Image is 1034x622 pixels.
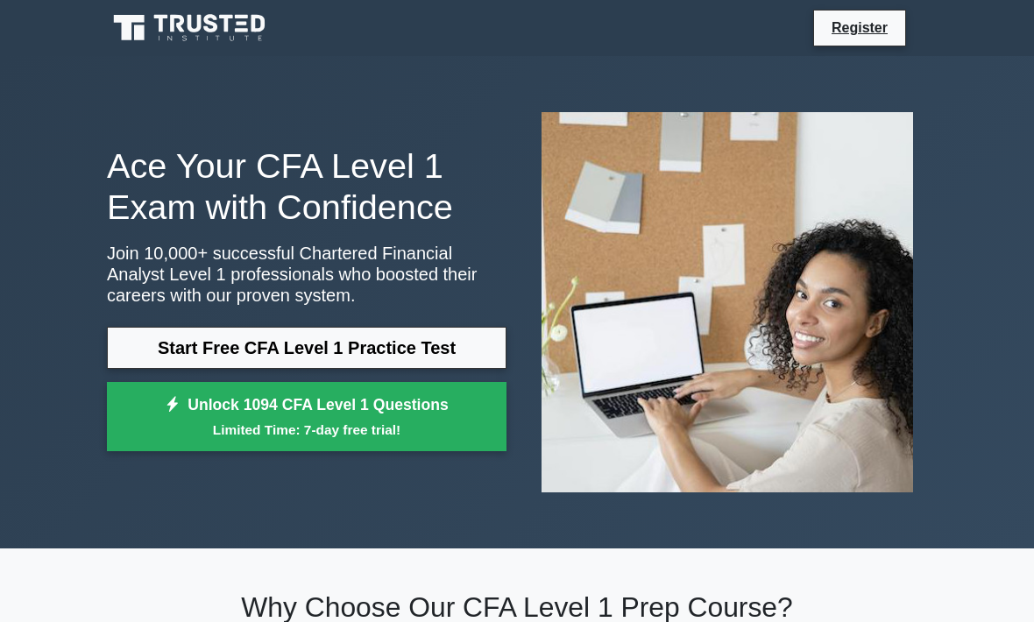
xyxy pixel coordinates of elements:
[821,17,898,39] a: Register
[107,382,506,452] a: Unlock 1094 CFA Level 1 QuestionsLimited Time: 7-day free trial!
[107,145,506,229] h1: Ace Your CFA Level 1 Exam with Confidence
[129,420,485,440] small: Limited Time: 7-day free trial!
[107,243,506,306] p: Join 10,000+ successful Chartered Financial Analyst Level 1 professionals who boosted their caree...
[107,327,506,369] a: Start Free CFA Level 1 Practice Test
